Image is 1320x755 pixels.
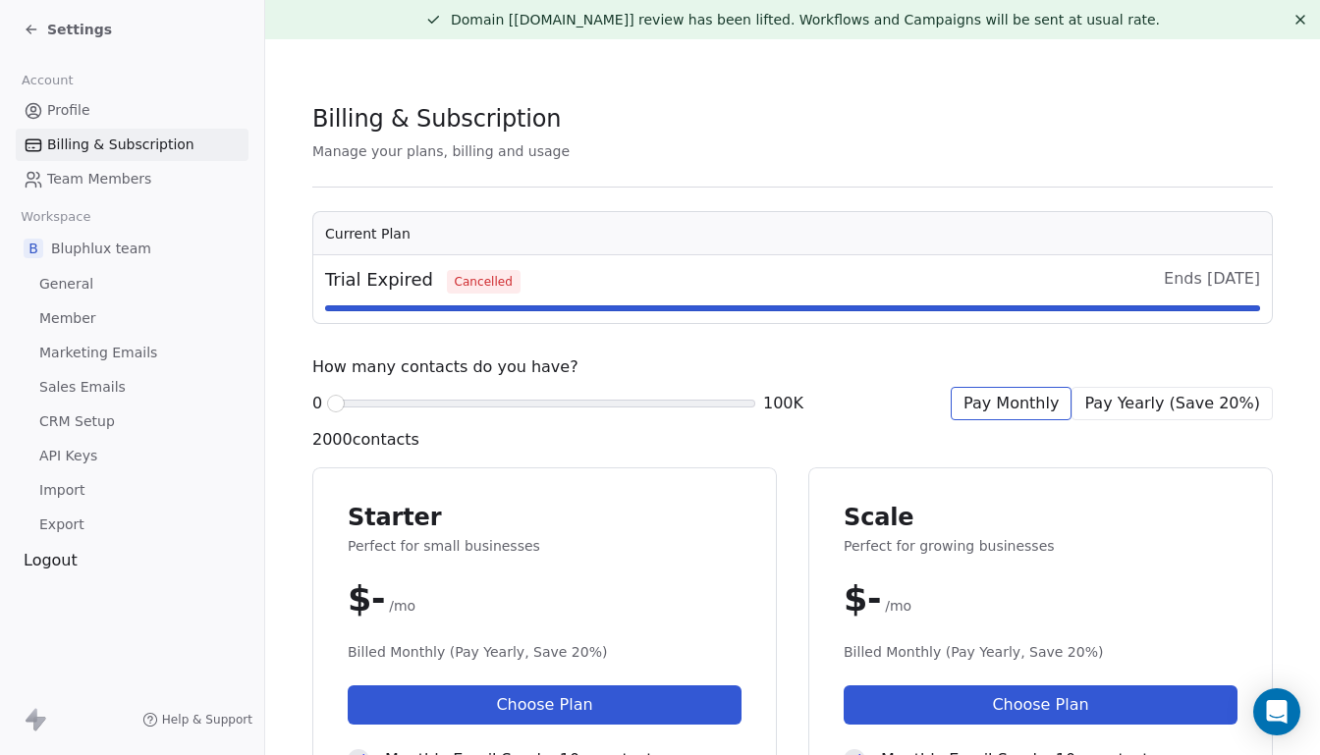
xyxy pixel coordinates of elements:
a: Sales Emails [16,371,248,404]
span: /mo [885,596,911,616]
div: Open Intercom Messenger [1253,688,1300,735]
span: 2000 contacts [312,428,419,452]
a: General [16,268,248,300]
span: Domain [[DOMAIN_NAME]] review has been lifted. Workflows and Campaigns will be sent at usual rate. [451,12,1160,27]
span: Import [39,480,84,501]
a: Billing & Subscription [16,129,248,161]
span: Workspace [13,202,99,232]
span: API Keys [39,446,97,466]
span: Billed Monthly (Pay Yearly, Save 20%) [844,642,1237,662]
a: Settings [24,20,112,39]
a: Member [16,302,248,335]
span: Perfect for small businesses [348,536,742,556]
a: Help & Support [142,712,252,728]
span: Settings [47,20,112,39]
span: /mo [389,596,415,616]
span: 0 [312,392,322,415]
span: B [24,239,43,258]
span: Profile [47,100,90,121]
span: $ - [348,579,385,619]
span: Billing & Subscription [312,104,561,134]
div: Logout [16,549,248,572]
span: Perfect for growing businesses [844,536,1237,556]
a: API Keys [16,440,248,472]
span: 100K [763,392,803,415]
span: Ends [DATE] [1164,267,1260,294]
span: Trial Expired [325,267,521,294]
span: Pay Monthly [963,392,1059,415]
span: Starter [348,503,742,532]
span: Pay Yearly (Save 20%) [1084,392,1260,415]
a: CRM Setup [16,405,248,438]
span: General [39,274,93,295]
span: Billed Monthly (Pay Yearly, Save 20%) [348,642,742,662]
span: Billing & Subscription [47,135,194,155]
span: Marketing Emails [39,343,157,363]
span: Team Members [47,169,151,189]
span: Sales Emails [39,377,126,398]
button: Choose Plan [348,685,742,725]
a: Import [16,474,248,507]
span: Export [39,514,84,535]
span: Help & Support [162,712,252,728]
a: Profile [16,94,248,127]
span: Manage your plans, billing and usage [312,143,570,159]
button: Choose Plan [844,685,1237,725]
span: How many contacts do you have? [312,355,578,379]
a: Team Members [16,163,248,195]
span: CRM Setup [39,411,115,432]
span: $ - [844,579,881,619]
span: Cancelled [447,270,521,294]
span: Account [13,66,82,95]
span: Scale [844,503,1237,532]
a: Export [16,509,248,541]
span: Bluphlux team [51,239,151,258]
span: Member [39,308,96,329]
a: Marketing Emails [16,337,248,369]
th: Current Plan [313,212,1272,255]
